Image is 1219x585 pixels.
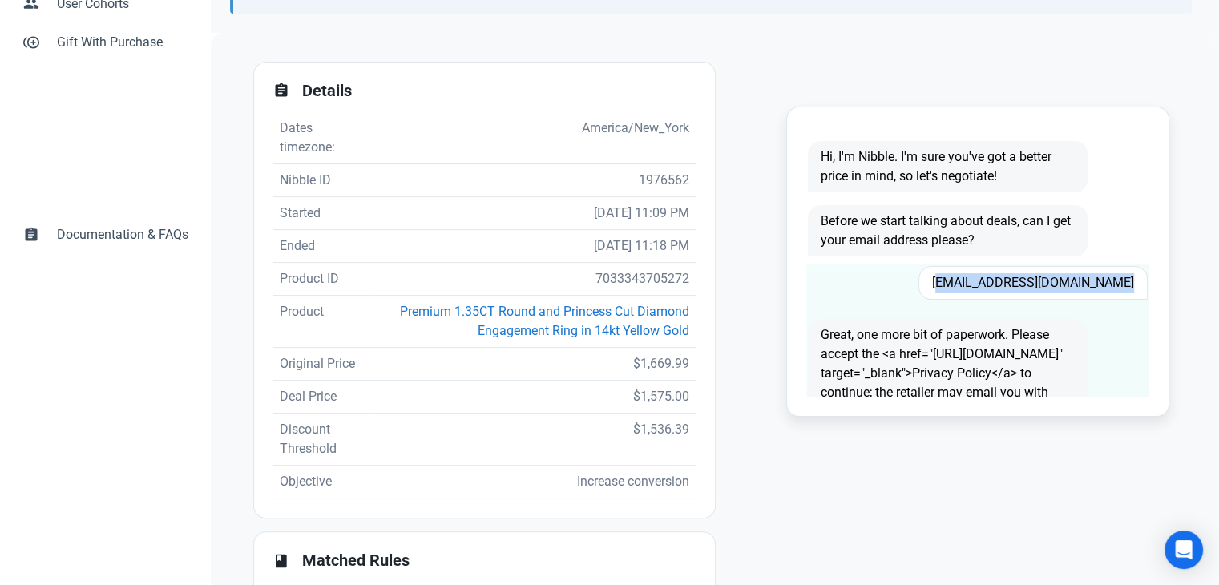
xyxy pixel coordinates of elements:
[273,296,371,348] td: Product
[370,466,695,498] td: Increase conversion
[633,389,689,404] span: $1,575.00
[273,553,289,569] span: book
[273,414,371,466] td: Discount Threshold
[57,33,188,52] span: Gift With Purchase
[273,83,289,99] span: assignment
[273,263,371,296] td: Product ID
[13,216,198,254] a: assignmentDocumentation & FAQs
[370,164,695,197] td: 1976562
[808,319,1088,428] span: Great, one more bit of paperwork. Please accept the <a href="[URL][DOMAIN_NAME]" target="_blank">...
[633,422,689,437] span: $1,536.39
[370,230,695,263] td: [DATE] 11:18 PM
[273,466,371,498] td: Objective
[918,266,1148,300] span: [EMAIL_ADDRESS][DOMAIN_NAME]
[57,225,188,244] span: Documentation & FAQs
[273,230,371,263] td: Ended
[370,263,695,296] td: 7033343705272
[273,381,371,414] td: Deal Price
[273,112,371,164] td: Dates timezone:
[370,348,695,381] td: $1,669.99
[370,197,695,230] td: [DATE] 11:09 PM
[808,141,1088,192] span: Hi, I'm Nibble. I'm sure you've got a better price in mind, so let's negotiate!
[808,205,1088,256] span: Before we start talking about deals, can I get your email address please?
[400,304,689,338] a: Premium 1.35CT Round and Princess Cut Diamond Engagement Ring in 14kt Yellow Gold
[23,225,39,241] span: assignment
[370,112,695,164] td: America/New_York
[1165,531,1203,569] div: Open Intercom Messenger
[23,33,39,49] span: control_point_duplicate
[273,348,371,381] td: Original Price
[273,197,371,230] td: Started
[273,164,371,197] td: Nibble ID
[302,82,696,100] h2: Details
[302,551,696,570] h2: Matched Rules
[13,23,198,62] a: control_point_duplicateGift With Purchase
